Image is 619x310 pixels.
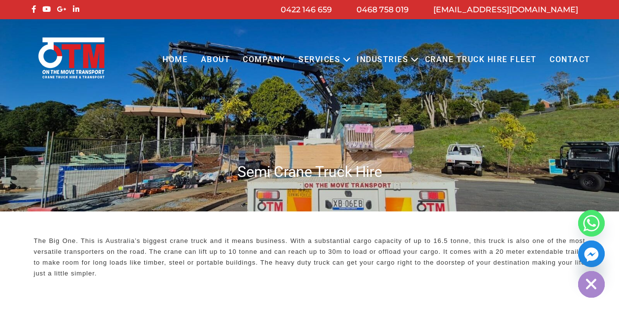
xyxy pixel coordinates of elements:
a: Crane Truck Hire Fleet [418,46,543,73]
a: Contact [543,46,597,73]
a: COMPANY [236,46,292,73]
a: 0468 758 019 [357,5,409,14]
a: About [194,46,236,73]
a: Home [156,46,194,73]
p: The Big One. This is Australia’s biggest crane truck and it means business. With a substantial ca... [34,236,586,279]
a: 0422 146 659 [281,5,332,14]
a: [EMAIL_ADDRESS][DOMAIN_NAME] [433,5,578,14]
a: Services [292,46,347,73]
a: Whatsapp [578,210,605,237]
a: Industries [350,46,415,73]
img: Otmtransport [36,36,106,79]
a: Facebook_Messenger [578,241,605,267]
h1: Semi Crane Truck Hire [29,162,590,181]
